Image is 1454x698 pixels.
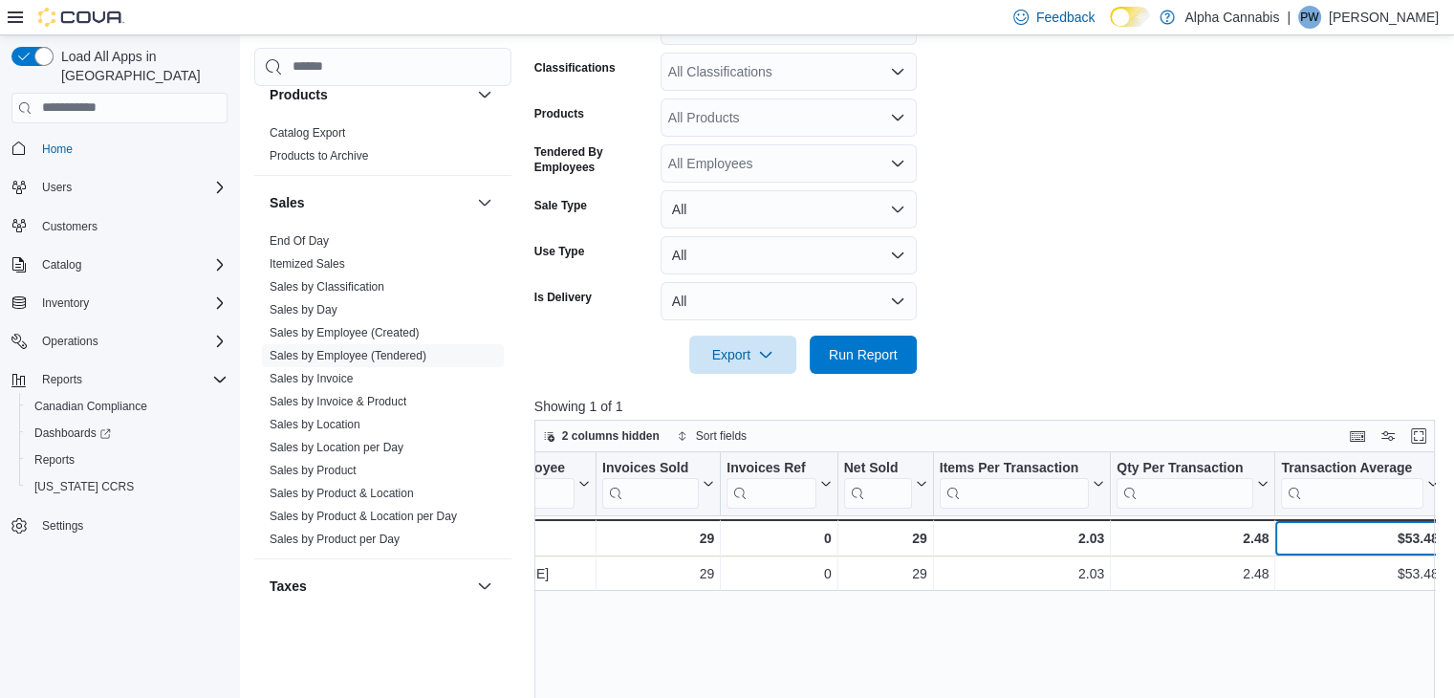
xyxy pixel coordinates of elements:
[42,518,83,534] span: Settings
[270,395,406,408] a: Sales by Invoice & Product
[34,292,97,315] button: Inventory
[669,425,754,447] button: Sort fields
[270,440,403,455] span: Sales by Location per Day
[270,487,414,500] a: Sales by Product & Location
[1329,6,1439,29] p: [PERSON_NAME]
[27,395,155,418] a: Canadian Compliance
[34,214,228,238] span: Customers
[270,417,360,432] span: Sales by Location
[27,448,82,471] a: Reports
[34,514,91,537] a: Settings
[1298,6,1321,29] div: Paul Wilkie
[54,47,228,85] span: Load All Apps in [GEOGRAPHIC_DATA]
[534,60,616,76] label: Classifications
[270,532,400,547] span: Sales by Product per Day
[661,190,917,229] button: All
[534,290,592,305] label: Is Delivery
[270,302,337,317] span: Sales by Day
[34,399,147,414] span: Canadian Compliance
[34,215,105,238] a: Customers
[4,251,235,278] button: Catalog
[19,447,235,473] button: Reports
[34,253,228,276] span: Catalog
[270,486,414,501] span: Sales by Product & Location
[890,110,905,125] button: Open list of options
[42,372,82,387] span: Reports
[34,368,90,391] button: Reports
[270,372,353,385] a: Sales by Invoice
[535,425,667,447] button: 2 columns hidden
[270,126,345,140] a: Catalog Export
[270,348,426,363] span: Sales by Employee (Tendered)
[270,577,469,596] button: Taxes
[34,425,111,441] span: Dashboards
[1281,527,1438,550] div: $53.48
[34,292,228,315] span: Inventory
[661,282,917,320] button: All
[19,473,235,500] button: [US_STATE] CCRS
[42,142,73,157] span: Home
[270,325,420,340] span: Sales by Employee (Created)
[34,176,79,199] button: Users
[1110,27,1111,28] span: Dark Mode
[42,180,72,195] span: Users
[27,395,228,418] span: Canadian Compliance
[270,303,337,316] a: Sales by Day
[42,219,98,234] span: Customers
[829,345,898,364] span: Run Report
[689,336,796,374] button: Export
[254,229,511,558] div: Sales
[1117,527,1269,550] div: 2.48
[270,193,305,212] h3: Sales
[696,428,747,444] span: Sort fields
[270,256,345,272] span: Itemized Sales
[38,8,124,27] img: Cova
[34,176,228,199] span: Users
[34,137,228,161] span: Home
[602,527,714,550] div: 29
[270,510,457,523] a: Sales by Product & Location per Day
[1184,6,1279,29] p: Alpha Cannabis
[270,193,469,212] button: Sales
[473,191,496,214] button: Sales
[438,527,590,550] div: Totals
[4,328,235,355] button: Operations
[254,121,511,175] div: Products
[34,253,89,276] button: Catalog
[34,452,75,468] span: Reports
[270,577,307,596] h3: Taxes
[1346,425,1369,447] button: Keyboard shortcuts
[270,85,469,104] button: Products
[534,244,584,259] label: Use Type
[562,428,660,444] span: 2 columns hidden
[890,64,905,79] button: Open list of options
[27,422,119,445] a: Dashboards
[4,174,235,201] button: Users
[4,512,235,539] button: Settings
[473,83,496,106] button: Products
[11,127,228,590] nav: Complex example
[4,212,235,240] button: Customers
[270,418,360,431] a: Sales by Location
[270,371,353,386] span: Sales by Invoice
[270,85,328,104] h3: Products
[270,233,329,249] span: End Of Day
[270,148,368,164] span: Products to Archive
[661,236,917,274] button: All
[42,295,89,311] span: Inventory
[1300,6,1318,29] span: PW
[727,527,831,550] div: 0
[1110,7,1150,27] input: Dark Mode
[534,144,653,175] label: Tendered By Employees
[534,106,584,121] label: Products
[270,464,357,477] a: Sales by Product
[843,527,926,550] div: 29
[270,394,406,409] span: Sales by Invoice & Product
[27,448,228,471] span: Reports
[939,527,1104,550] div: 2.03
[27,475,228,498] span: Washington CCRS
[1036,8,1095,27] span: Feedback
[42,257,81,273] span: Catalog
[1407,425,1430,447] button: Enter fullscreen
[270,257,345,271] a: Itemized Sales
